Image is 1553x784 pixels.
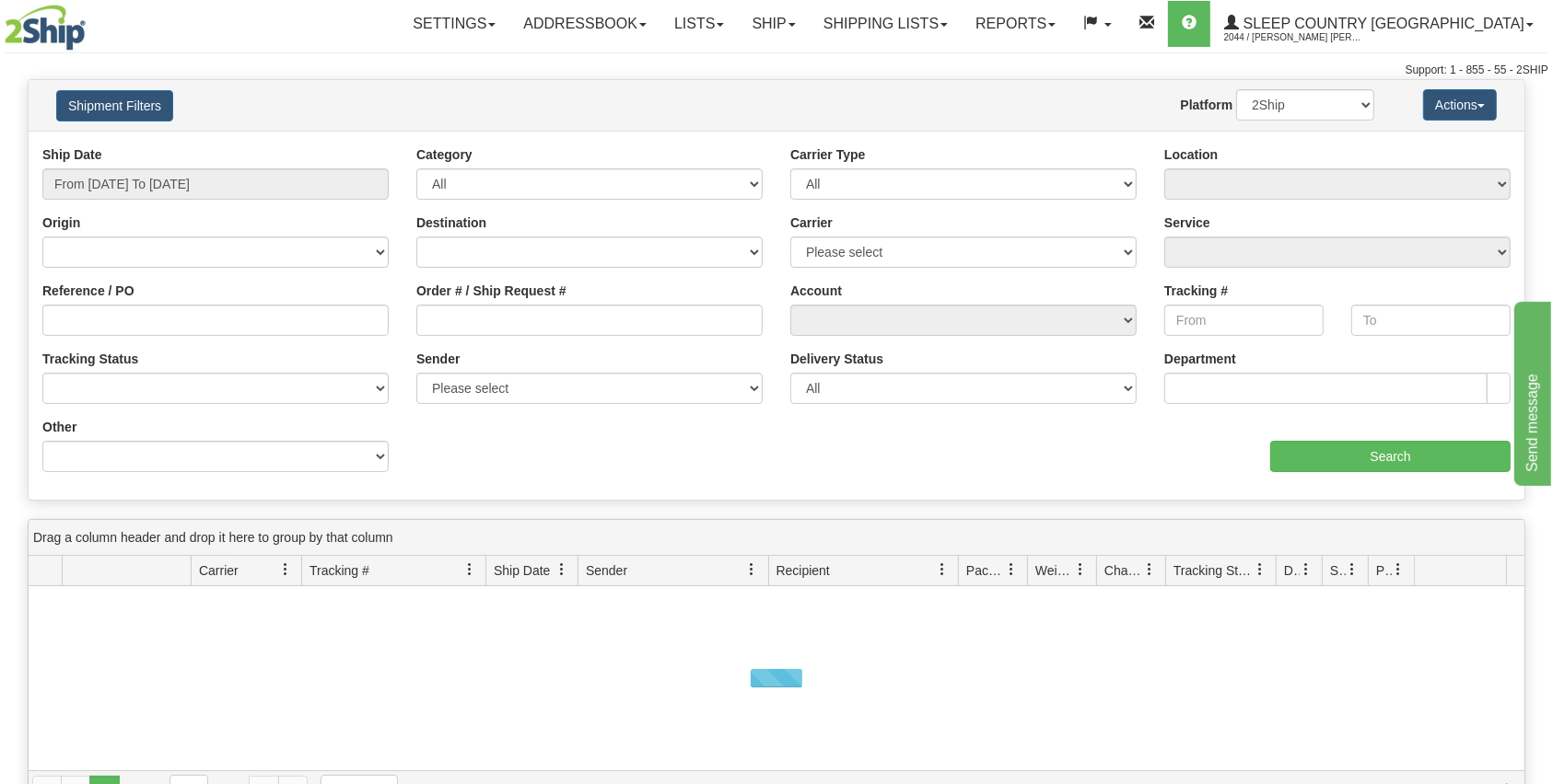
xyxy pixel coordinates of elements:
label: Department [1164,350,1236,368]
label: Account [790,282,842,300]
a: Shipment Issues filter column settings [1337,554,1368,585]
button: Actions [1423,89,1497,121]
a: Sender filter column settings [737,554,768,585]
span: Recipient [776,561,830,580]
span: Delivery Status [1284,561,1300,580]
a: Carrier filter column settings [270,554,301,585]
a: Reports [962,1,1069,47]
span: Charge [1104,561,1143,580]
label: Carrier [790,213,833,232]
input: To [1351,305,1511,336]
a: Ship [738,1,809,47]
a: Lists [660,1,738,47]
img: logo2044.jpg [5,5,86,51]
label: Category [416,145,473,164]
div: Support: 1 - 855 - 55 - 2SHIP [5,63,1548,78]
a: Delivery Status filter column settings [1290,554,1322,585]
label: Destination [416,213,486,232]
label: Carrier Type [790,145,865,164]
label: Origin [42,213,80,232]
input: From [1164,305,1324,336]
label: Sender [416,350,460,368]
a: Packages filter column settings [996,554,1027,585]
label: Tracking Status [42,350,138,368]
label: Tracking # [1164,282,1228,300]
span: Tracking # [309,561,369,580]
label: Delivery Status [790,350,883,368]
a: Settings [399,1,509,47]
a: Pickup Status filter column settings [1383,554,1414,585]
a: Recipient filter column settings [927,554,958,585]
button: Shipment Filters [56,90,173,121]
a: Ship Date filter column settings [546,554,578,585]
span: Carrier [199,561,239,580]
label: Other [42,418,76,436]
iframe: chat widget [1511,298,1551,486]
label: Platform [1180,96,1232,114]
span: Sender [586,561,627,580]
a: Weight filter column settings [1065,554,1096,585]
span: Tracking Status [1174,561,1254,580]
label: Reference / PO [42,282,134,300]
label: Service [1164,213,1210,232]
div: Send message [14,11,170,33]
a: Shipping lists [810,1,962,47]
span: 2044 / [PERSON_NAME] [PERSON_NAME] [1224,29,1362,47]
a: Sleep Country [GEOGRAPHIC_DATA] 2044 / [PERSON_NAME] [PERSON_NAME] [1210,1,1547,47]
span: Shipment Issues [1330,561,1346,580]
span: Weight [1035,561,1074,580]
label: Location [1164,145,1218,164]
a: Tracking Status filter column settings [1244,554,1276,585]
input: Search [1270,441,1511,472]
span: Pickup Status [1376,561,1392,580]
a: Addressbook [509,1,660,47]
span: Sleep Country [GEOGRAPHIC_DATA] [1239,16,1524,31]
div: grid grouping header [29,520,1524,556]
label: Order # / Ship Request # [416,282,566,300]
a: Charge filter column settings [1134,554,1165,585]
span: Packages [966,561,1005,580]
span: Ship Date [494,561,550,580]
label: Ship Date [42,145,102,164]
a: Tracking # filter column settings [454,554,485,585]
